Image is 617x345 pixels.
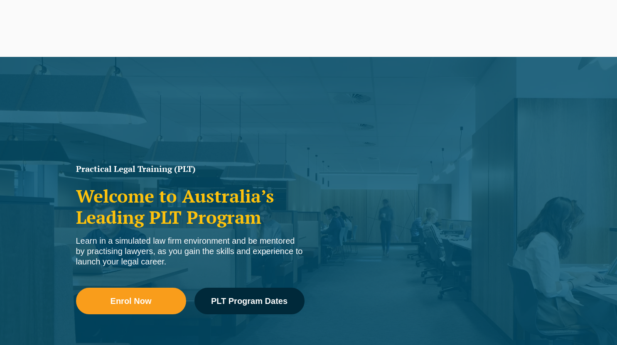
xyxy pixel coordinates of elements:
span: PLT Program Dates [211,297,288,305]
a: PLT Program Dates [194,288,305,314]
h2: Welcome to Australia’s Leading PLT Program [76,186,305,228]
h1: Practical Legal Training (PLT) [76,165,305,173]
div: Learn in a simulated law firm environment and be mentored by practising lawyers, as you gain the ... [76,236,305,267]
span: Enrol Now [111,297,152,305]
a: Enrol Now [76,288,186,314]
